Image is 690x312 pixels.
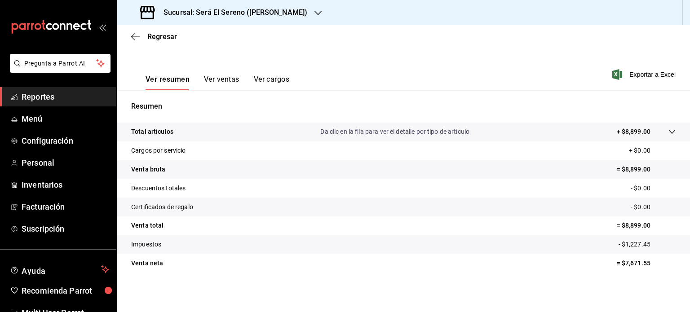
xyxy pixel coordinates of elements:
p: Certificados de regalo [131,202,193,212]
span: Facturación [22,201,109,213]
p: Venta bruta [131,165,165,174]
button: Exportar a Excel [614,69,676,80]
span: Configuración [22,135,109,147]
p: + $8,899.00 [617,127,650,136]
p: Venta total [131,221,164,230]
button: Regresar [131,32,177,41]
p: - $0.00 [631,184,676,193]
h3: Sucursal: Será El Sereno ([PERSON_NAME]) [156,7,307,18]
p: Descuentos totales [131,184,186,193]
p: Impuestos [131,240,161,249]
a: Pregunta a Parrot AI [6,65,111,75]
p: Venta neta [131,259,163,268]
div: navigation tabs [146,75,289,90]
span: Regresar [147,32,177,41]
p: Da clic en la fila para ver el detalle por tipo de artículo [320,127,469,136]
p: Cargos por servicio [131,146,186,155]
button: Ver resumen [146,75,190,90]
p: = $8,899.00 [617,165,676,174]
button: Ver cargos [254,75,290,90]
p: Resumen [131,101,676,112]
p: + $0.00 [629,146,676,155]
button: Ver ventas [204,75,239,90]
p: Total artículos [131,127,173,136]
p: - $1,227.45 [619,240,676,249]
span: Personal [22,157,109,169]
p: - $0.00 [631,202,676,212]
button: Pregunta a Parrot AI [10,54,111,73]
span: Recomienda Parrot [22,285,109,297]
span: Pregunta a Parrot AI [24,59,97,68]
span: Inventarios [22,179,109,191]
button: open_drawer_menu [99,23,106,31]
span: Ayuda [22,264,97,275]
span: Reportes [22,91,109,103]
p: = $8,899.00 [617,221,676,230]
span: Menú [22,113,109,125]
span: Suscripción [22,223,109,235]
p: = $7,671.55 [617,259,676,268]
